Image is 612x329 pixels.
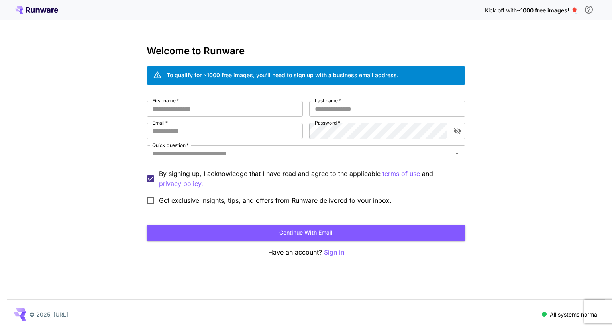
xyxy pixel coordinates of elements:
label: First name [152,97,179,104]
label: Quick question [152,142,189,149]
span: ~1000 free images! 🎈 [517,7,578,14]
div: To qualify for ~1000 free images, you’ll need to sign up with a business email address. [167,71,398,79]
button: Sign in [324,247,344,257]
p: All systems normal [550,310,598,319]
button: toggle password visibility [450,124,465,138]
button: By signing up, I acknowledge that I have read and agree to the applicable terms of use and [159,179,203,189]
p: By signing up, I acknowledge that I have read and agree to the applicable and [159,169,459,189]
span: Get exclusive insights, tips, and offers from Runware delivered to your inbox. [159,196,392,205]
p: privacy policy. [159,179,203,189]
label: Last name [315,97,341,104]
button: By signing up, I acknowledge that I have read and agree to the applicable and privacy policy. [382,169,420,179]
label: Password [315,119,340,126]
p: © 2025, [URL] [29,310,68,319]
button: In order to qualify for free credit, you need to sign up with a business email address and click ... [581,2,597,18]
button: Continue with email [147,225,465,241]
h3: Welcome to Runware [147,45,465,57]
span: Kick off with [485,7,517,14]
p: terms of use [382,169,420,179]
label: Email [152,119,168,126]
p: Have an account? [147,247,465,257]
button: Open [451,148,463,159]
